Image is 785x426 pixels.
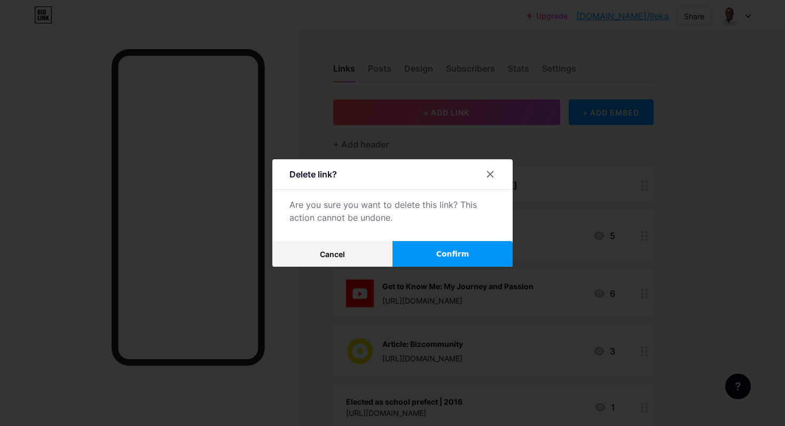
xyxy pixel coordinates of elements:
button: Cancel [272,241,392,267]
div: Are you sure you want to delete this link? This action cannot be undone. [289,198,496,224]
div: Delete link? [289,168,337,181]
button: Confirm [392,241,513,267]
span: Cancel [320,250,345,259]
span: Confirm [436,249,469,260]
